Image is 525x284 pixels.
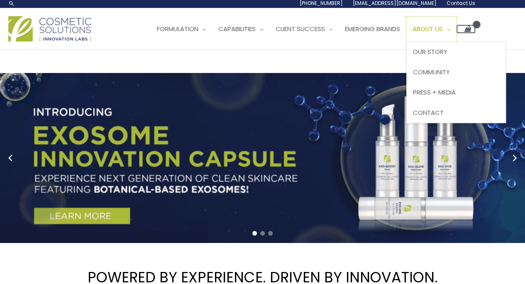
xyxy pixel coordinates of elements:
[413,108,444,117] span: Contact
[218,24,256,33] span: Capabilities
[508,152,521,164] button: Next slide
[157,24,198,33] span: Formulation
[212,17,269,41] a: Capabilities
[413,24,443,33] span: About Us
[144,17,475,41] nav: Site Navigation
[406,17,457,41] a: About Us
[252,231,257,235] span: Go to slide 1
[407,62,505,83] a: Community
[407,102,505,123] a: Contact
[269,17,339,41] a: Client Success
[151,17,212,41] a: Formulation
[407,42,505,62] a: Our Story
[413,47,447,56] span: Our Story
[407,82,505,102] a: Press + Media
[8,16,91,41] img: Cosmetic Solutions Logo
[413,68,450,76] span: Community
[260,231,265,235] span: Go to slide 2
[457,25,475,33] a: View Shopping Cart, empty
[268,231,273,235] span: Go to slide 3
[345,24,400,33] span: Emerging Brands
[413,88,456,97] span: Press + Media
[276,24,325,33] span: Client Success
[339,17,406,41] a: Emerging Brands
[4,152,17,164] button: Previous slide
